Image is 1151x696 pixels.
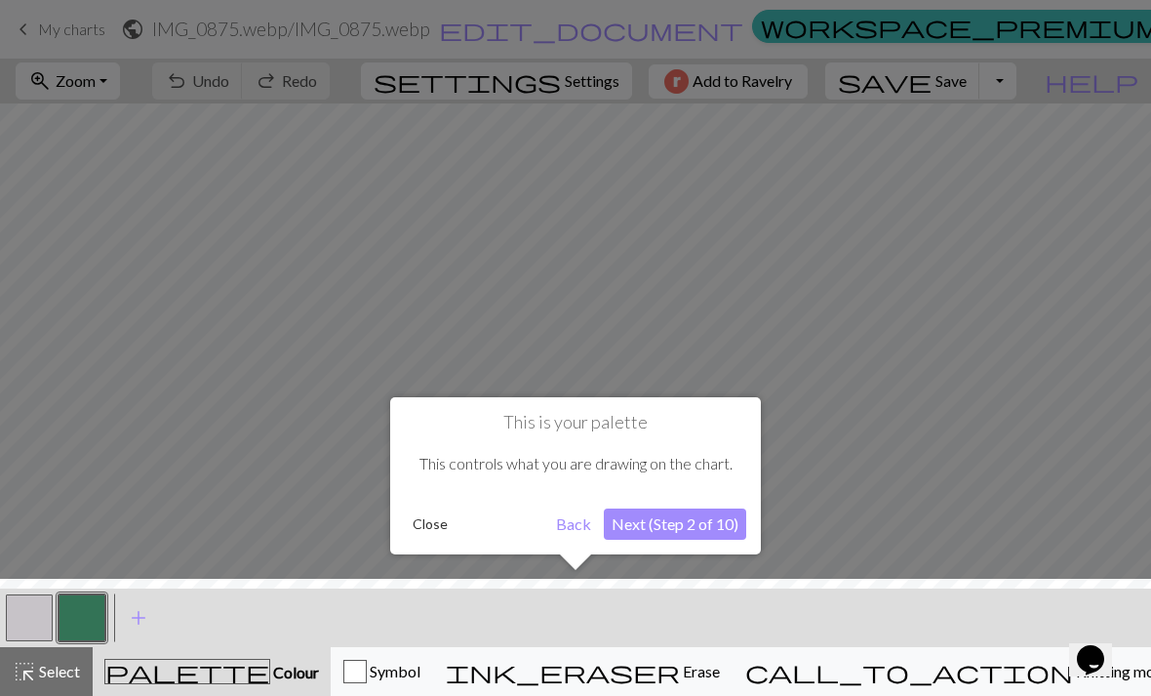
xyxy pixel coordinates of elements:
button: Close [405,510,456,539]
button: Back [548,509,599,540]
div: This controls what you are drawing on the chart. [405,433,746,494]
button: Next (Step 2 of 10) [604,509,746,540]
h1: This is your palette [405,412,746,433]
div: This is your palette [390,397,761,554]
